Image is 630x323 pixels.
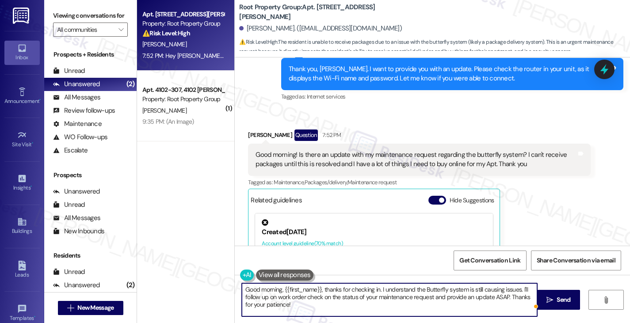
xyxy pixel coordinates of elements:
[124,77,137,91] div: (2)
[239,38,630,57] span: : The resident is unable to receive packages due to an issue with the butterfly system (likely a ...
[307,93,346,100] span: Internet services
[53,281,100,290] div: Unanswered
[142,52,515,60] div: 7:52 PM: Hey [PERSON_NAME], we appreciate your text! We'll be back at 11AM to help you out. If th...
[142,29,190,37] strong: ⚠️ Risk Level: High
[251,196,302,209] div: Related guidelines
[53,187,100,196] div: Unanswered
[53,200,85,209] div: Unread
[239,3,416,22] b: Root Property Group: Apt. [STREET_ADDRESS][PERSON_NAME]
[239,38,277,46] strong: ⚠️ Risk Level: High
[289,65,609,84] div: Thank you, [PERSON_NAME]. I want to provide you with an update. Please check the router in your u...
[13,8,31,24] img: ResiDesk Logo
[4,171,40,195] a: Insights •
[242,283,537,316] textarea: To enrich screen reader interactions, please activate Accessibility in Grammarly extension settings
[347,179,397,186] span: Maintenance request
[32,140,33,146] span: •
[53,80,100,89] div: Unanswered
[294,129,318,141] div: Question
[53,146,88,155] div: Escalate
[53,133,107,142] div: WO Follow-ups
[31,183,32,190] span: •
[53,267,85,277] div: Unread
[44,171,137,180] div: Prospects
[4,41,40,65] a: Inbox
[53,66,85,76] div: Unread
[281,90,623,103] div: Tagged as:
[256,150,576,169] div: Good morning! Is there an update with my maintenance request regarding the butterfly system? I ca...
[4,214,40,238] a: Buildings
[142,106,187,114] span: [PERSON_NAME]
[239,24,402,33] div: [PERSON_NAME]. ([EMAIL_ADDRESS][DOMAIN_NAME])
[34,314,35,320] span: •
[531,251,621,270] button: Share Conversation via email
[142,40,187,48] span: [PERSON_NAME]
[262,239,486,248] div: Account level guideline ( 70 % match)
[546,296,553,304] i: 
[67,304,74,312] i: 
[537,256,615,265] span: Share Conversation via email
[124,278,137,292] div: (2)
[320,130,341,140] div: 7:52 PM
[53,119,102,129] div: Maintenance
[142,95,224,104] div: Property: Root Property Group
[142,118,194,125] div: 9:35 PM: (An Image)
[248,129,590,144] div: [PERSON_NAME]
[603,296,609,304] i: 
[142,85,224,95] div: Apt. 4102-307, 4102 [PERSON_NAME]
[44,251,137,260] div: Residents
[53,213,100,223] div: All Messages
[450,196,494,205] label: Hide Suggestions
[537,290,580,310] button: Send
[274,179,304,186] span: Maintenance ,
[454,251,526,270] button: Get Conversation Link
[305,179,347,186] span: Packages/delivery ,
[459,256,520,265] span: Get Conversation Link
[57,23,114,37] input: All communities
[4,258,40,282] a: Leads
[53,93,100,102] div: All Messages
[4,128,40,152] a: Site Visit •
[118,26,123,33] i: 
[262,228,486,237] div: Created [DATE]
[53,9,128,23] label: Viewing conversations for
[142,10,224,19] div: Apt. [STREET_ADDRESS][PERSON_NAME]
[44,50,137,59] div: Prospects + Residents
[53,106,115,115] div: Review follow-ups
[557,295,570,304] span: Send
[58,301,123,315] button: New Message
[248,176,590,189] div: Tagged as:
[77,303,114,312] span: New Message
[53,227,104,236] div: New Inbounds
[142,19,224,28] div: Property: Root Property Group
[39,97,41,103] span: •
